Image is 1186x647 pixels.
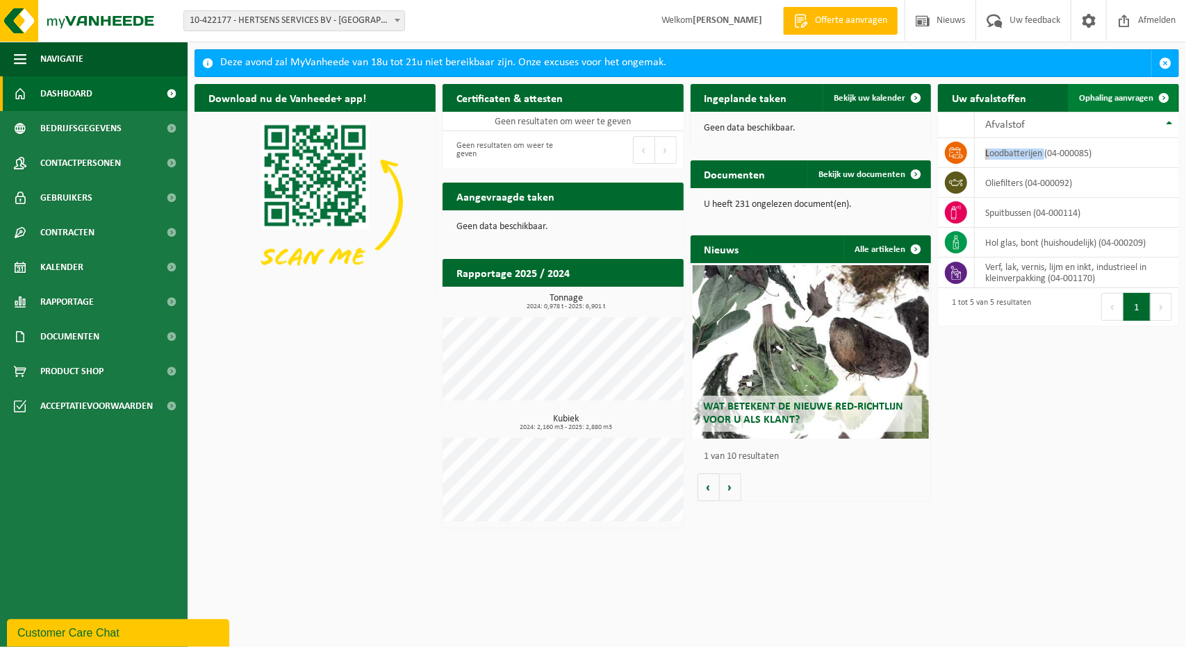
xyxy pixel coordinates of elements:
[691,160,780,187] h2: Documenten
[195,112,436,292] img: Download de VHEPlus App
[220,50,1151,76] div: Deze avond zal MyVanheede van 18u tot 21u niet bereikbaar zijn. Onze excuses voor het ongemak.
[40,76,92,111] span: Dashboard
[40,389,153,423] span: Acceptatievoorwaarden
[40,146,121,180] span: Contactpersonen
[1079,94,1153,103] span: Ophaling aanvragen
[843,235,930,263] a: Alle artikelen
[975,138,1179,168] td: loodbatterijen (04-000085)
[812,14,891,28] span: Offerte aanvragen
[834,94,905,103] span: Bekijk uw kalender
[580,286,682,314] a: Bekijk rapportage
[40,250,83,285] span: Kalender
[691,235,753,262] h2: Nieuws
[183,10,405,31] span: 10-422177 - HERTSENS SERVICES BV - KRUIBEKE
[1101,293,1123,321] button: Previous
[1123,293,1151,321] button: 1
[703,401,903,426] span: Wat betekent de nieuwe RED-richtlijn voor u als klant?
[705,200,918,210] p: U heeft 231 ongelezen document(en).
[945,292,1031,322] div: 1 tot 5 van 5 resultaten
[975,258,1179,288] td: verf, lak, vernis, lijm en inkt, industrieel in kleinverpakking (04-001170)
[705,124,918,133] p: Geen data beschikbaar.
[818,170,905,179] span: Bekijk uw documenten
[40,180,92,215] span: Gebruikers
[975,168,1179,198] td: oliefilters (04-000092)
[823,84,930,112] a: Bekijk uw kalender
[698,473,720,501] button: Vorige
[1151,293,1172,321] button: Next
[40,215,94,250] span: Contracten
[938,84,1040,111] h2: Uw afvalstoffen
[40,285,94,319] span: Rapportage
[655,136,677,164] button: Next
[450,303,684,310] span: 2024: 0,978 t - 2025: 6,901 t
[720,473,741,501] button: Volgende
[443,259,584,286] h2: Rapportage 2025 / 2024
[633,136,655,164] button: Previous
[7,616,232,647] iframe: chat widget
[693,265,929,439] a: Wat betekent de nieuwe RED-richtlijn voor u als klant?
[705,452,925,462] p: 1 van 10 resultaten
[975,228,1179,258] td: hol glas, bont (huishoudelijk) (04-000209)
[40,42,83,76] span: Navigatie
[443,112,684,131] td: Geen resultaten om weer te geven
[985,119,1025,131] span: Afvalstof
[40,111,122,146] span: Bedrijfsgegevens
[456,222,670,232] p: Geen data beschikbaar.
[693,15,762,26] strong: [PERSON_NAME]
[450,294,684,310] h3: Tonnage
[450,135,556,165] div: Geen resultaten om weer te geven
[450,414,684,431] h3: Kubiek
[807,160,930,188] a: Bekijk uw documenten
[783,7,898,35] a: Offerte aanvragen
[975,198,1179,228] td: spuitbussen (04-000114)
[443,183,568,210] h2: Aangevraagde taken
[195,84,380,111] h2: Download nu de Vanheede+ app!
[691,84,801,111] h2: Ingeplande taken
[450,424,684,431] span: 2024: 2,160 m3 - 2025: 2,880 m3
[40,354,104,389] span: Product Shop
[184,11,404,31] span: 10-422177 - HERTSENS SERVICES BV - KRUIBEKE
[40,319,99,354] span: Documenten
[443,84,577,111] h2: Certificaten & attesten
[1068,84,1178,112] a: Ophaling aanvragen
